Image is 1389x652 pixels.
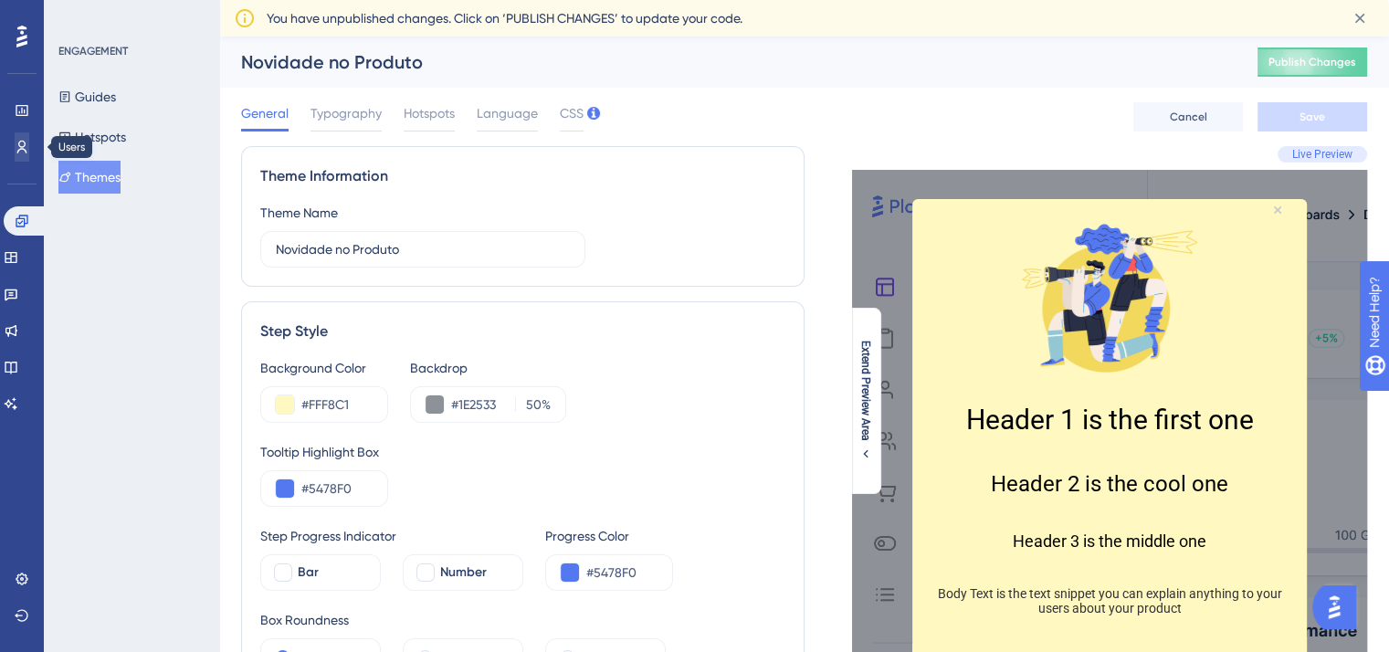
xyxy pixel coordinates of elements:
input: Theme Name [276,239,570,259]
span: General [241,102,289,124]
button: Guides [58,80,116,113]
iframe: UserGuiding AI Assistant Launcher [1312,580,1367,635]
input: % [521,394,542,415]
img: Modal Media [1018,206,1201,389]
label: % [515,394,551,415]
div: Box Roundness [260,609,785,631]
span: Need Help? [43,5,114,26]
div: Theme Information [260,165,785,187]
h2: Header 2 is the cool one [927,471,1292,497]
div: Step Progress Indicator [260,525,523,547]
div: Backdrop [410,357,566,379]
button: Cancel [1133,102,1243,131]
div: Tooltip Highlight Box [260,441,785,463]
span: Hotspots [404,102,455,124]
h1: Header 1 is the first one [927,404,1292,436]
span: Extend Preview Area [858,341,873,441]
div: Theme Name [260,202,338,224]
div: Background Color [260,357,388,379]
p: Body Text is the text snippet you can explain anything to your users about your product [927,586,1292,615]
div: Step Style [260,321,785,342]
div: Progress Color [545,525,673,547]
div: Close Preview [1274,206,1281,214]
button: Publish Changes [1257,47,1367,77]
button: Hotspots [58,121,126,153]
div: ENGAGEMENT [58,44,128,58]
span: Publish Changes [1268,55,1356,69]
span: Language [477,102,538,124]
button: Extend Preview Area [851,341,880,461]
button: Save [1257,102,1367,131]
span: You have unpublished changes. Click on ‘PUBLISH CHANGES’ to update your code. [267,7,742,29]
span: Cancel [1170,110,1207,124]
div: Novidade no Produto [241,49,1212,75]
span: Bar [298,562,319,584]
span: Live Preview [1292,147,1352,162]
h3: Header 3 is the middle one [927,531,1292,551]
span: Typography [310,102,382,124]
span: CSS [560,102,584,124]
button: Themes [58,161,121,194]
span: Number [440,562,487,584]
span: Save [1300,110,1325,124]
